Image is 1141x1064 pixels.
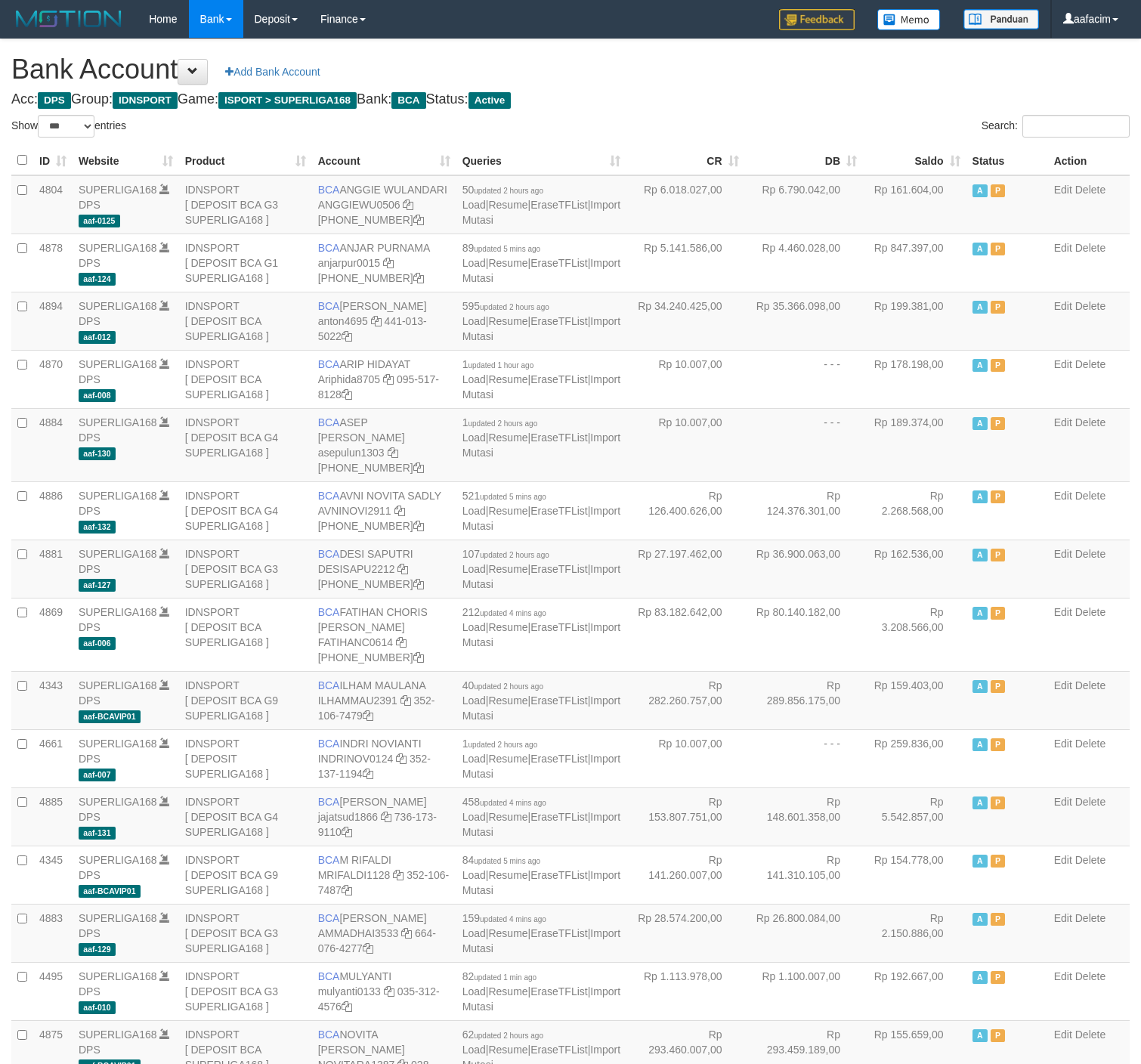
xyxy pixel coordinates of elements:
[462,431,620,459] a: Import Mutasi
[877,9,941,30] img: Button%20Memo.svg
[863,598,966,671] td: Rp 3.208.566,00
[179,540,312,598] td: IDNSPORT [ DEPOSIT BCA G3 SUPERLIGA168 ]
[33,292,73,350] td: 4894
[488,563,527,575] a: Resume
[318,300,340,312] span: BCA
[312,146,456,175] th: Account: activate to sort column ascending
[312,292,456,350] td: [PERSON_NAME] 441-013-5022
[1054,912,1072,924] a: Edit
[991,417,1006,430] span: Paused
[79,416,157,428] a: SUPERLIGA168
[1075,796,1105,808] a: Delete
[312,598,456,671] td: FATIHAN CHORIS [PERSON_NAME] [PHONE_NUMBER]
[462,373,620,401] a: Import Mutasi
[626,671,744,729] td: Rp 282.260.757,00
[488,1044,527,1056] a: Resume
[462,242,620,284] span: | | |
[318,563,395,575] a: DESISAPU2212
[79,912,157,924] a: SUPERLIGA168
[73,234,179,292] td: DPS
[462,358,534,370] span: 1
[342,330,352,342] a: Copy 4410135022 to clipboard
[38,115,94,138] select: Showentries
[79,796,157,808] a: SUPERLIGA168
[396,753,407,765] a: Copy INDRINOV0124 to clipboard
[462,184,543,196] span: 50
[1048,146,1130,175] th: Action
[1075,242,1105,254] a: Delete
[1054,358,1072,370] a: Edit
[530,753,587,765] a: EraseTFList
[73,481,179,540] td: DPS
[33,350,73,408] td: 4870
[480,609,546,617] span: updated 4 mins ago
[488,199,527,211] a: Resume
[488,694,527,707] a: Resume
[462,490,546,502] span: 521
[396,636,407,648] a: Copy FATIHANC0614 to clipboard
[179,481,312,540] td: IDNSPORT [ DEPOSIT BCA G4 SUPERLIGA168 ]
[462,869,620,896] a: Import Mutasi
[626,292,744,350] td: Rp 34.240.425,00
[530,257,587,269] a: EraseTFList
[33,729,73,787] td: 4661
[312,350,456,408] td: ARIP HIDAYAT 095-517-8128
[363,768,373,780] a: Copy 3521371194 to clipboard
[462,242,540,254] span: 89
[1022,115,1130,138] input: Search:
[79,579,116,592] span: aaf-127
[1054,606,1072,618] a: Edit
[342,1001,352,1013] a: Copy 0353124576 to clipboard
[179,234,312,292] td: IDNSPORT [ DEPOSIT BCA G1 SUPERLIGA168 ]
[863,175,966,234] td: Rp 161.604,00
[462,184,620,226] span: | | |
[79,679,157,691] a: SUPERLIGA168
[462,257,486,269] a: Load
[530,621,587,633] a: EraseTFList
[33,234,73,292] td: 4878
[318,636,393,648] a: FATIHANC0614
[462,199,620,226] a: Import Mutasi
[312,481,456,540] td: AVNI NOVITA SADLY [PHONE_NUMBER]
[218,92,357,109] span: ISPORT > SUPERLIGA168
[11,8,126,30] img: MOTION_logo.png
[991,549,1006,561] span: Paused
[530,811,587,823] a: EraseTFList
[318,257,381,269] a: anjarpur0015
[462,300,549,312] span: 595
[863,408,966,481] td: Rp 189.374,00
[530,315,587,327] a: EraseTFList
[1075,184,1105,196] a: Delete
[79,548,157,560] a: SUPERLIGA168
[318,358,340,370] span: BCA
[413,520,424,532] a: Copy 4062280135 to clipboard
[1054,796,1072,808] a: Edit
[972,490,988,503] span: Active
[462,753,486,765] a: Load
[79,637,116,650] span: aaf-006
[488,257,527,269] a: Resume
[462,548,620,590] span: | | |
[1054,679,1072,691] a: Edit
[73,729,179,787] td: DPS
[38,92,71,109] span: DPS
[530,505,587,517] a: EraseTFList
[972,243,988,255] span: Active
[530,1044,587,1056] a: EraseTFList
[371,315,382,327] a: Copy anton4695 to clipboard
[73,671,179,729] td: DPS
[462,679,620,722] span: | | |
[400,694,411,707] a: Copy ILHAMMAU2391 to clipboard
[488,315,527,327] a: Resume
[1075,854,1105,866] a: Delete
[11,54,1130,85] h1: Bank Account
[462,606,546,618] span: 212
[991,301,1006,314] span: Paused
[779,9,855,30] img: Feedback.jpg
[462,416,538,428] span: 1
[745,671,863,729] td: Rp 289.856.175,00
[1075,548,1105,560] a: Delete
[745,481,863,540] td: Rp 124.376.301,00
[318,505,391,517] a: AVNINOVI2911
[863,481,966,540] td: Rp 2.268.568,00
